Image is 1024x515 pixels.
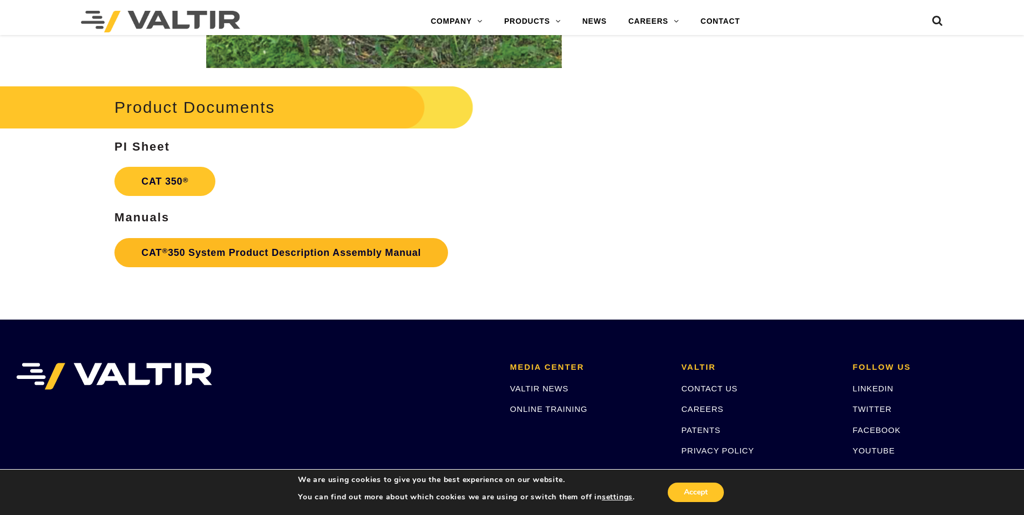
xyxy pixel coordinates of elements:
a: CAT®350 System Product Description Assembly Manual [114,238,448,267]
img: Valtir [81,11,240,32]
a: CAREERS [681,404,723,414]
img: VALTIR [16,363,212,390]
a: YOUTUBE [853,446,895,455]
a: ONLINE TRAINING [510,404,587,414]
h2: VALTIR [681,363,836,372]
strong: Manuals [114,211,169,224]
a: CONTACT [690,11,751,32]
a: CONTACT US [681,384,737,393]
a: CAT 350® [114,167,215,196]
a: PATENTS [681,425,721,435]
a: PRIVACY POLICY [681,446,754,455]
h2: MEDIA CENTER [510,363,665,372]
a: LINKEDIN [853,384,894,393]
a: TERMS OF USE [681,467,747,476]
p: You can find out more about which cookies we are using or switch them off in . [298,492,635,502]
p: We are using cookies to give you the best experience on our website. [298,475,635,485]
a: COMPANY [420,11,493,32]
h2: FOLLOW US [853,363,1008,372]
a: TWITTER [853,404,892,414]
a: VALTIR NEWS [510,384,568,393]
a: FACEBOOK [853,425,901,435]
strong: PI Sheet [114,140,170,153]
sup: ® [182,176,188,184]
button: settings [602,492,633,502]
button: Accept [668,483,724,502]
a: PRODUCTS [493,11,572,32]
a: NEWS [572,11,618,32]
sup: ® [162,247,168,255]
a: CAREERS [618,11,690,32]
